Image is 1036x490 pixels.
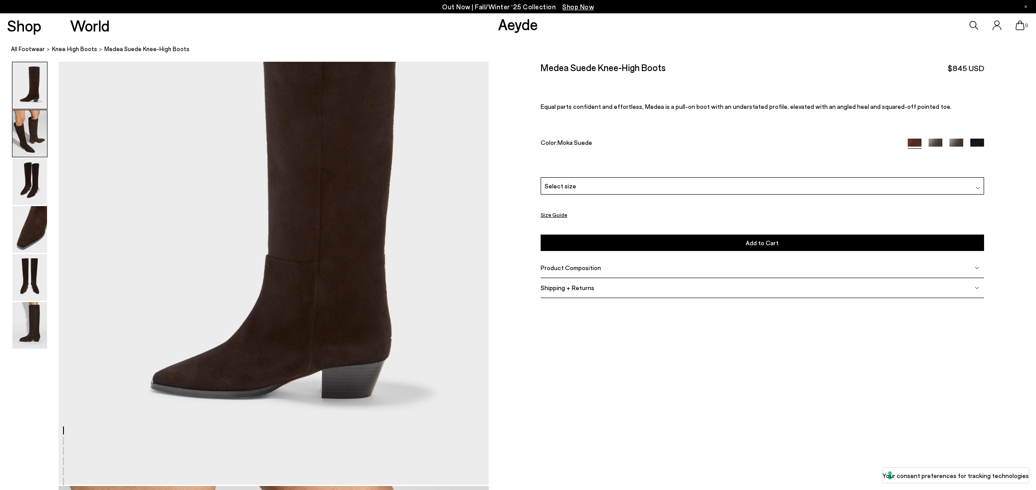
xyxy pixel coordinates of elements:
img: Medea Suede Knee-High Boots - Image 1 [12,62,47,109]
a: 0 [1016,20,1024,30]
img: Medea Suede Knee-High Boots - Image 4 [12,206,47,253]
span: $845 USD [948,63,984,74]
p: Equal parts confident and effortless, Medea is a pull-on boot with an understated profile, elevat... [541,102,985,110]
div: Color: [541,139,894,149]
span: Add to Cart [746,239,779,247]
h2: Medea Suede Knee-High Boots [541,62,666,73]
img: Medea Suede Knee-High Boots - Image 5 [12,254,47,301]
a: World [70,18,110,33]
nav: breadcrumb [11,37,1036,62]
a: Shop [7,18,41,33]
img: svg%3E [975,266,979,270]
img: Medea Suede Knee-High Boots - Image 3 [12,158,47,205]
span: Select size [545,181,576,191]
span: Product Composition [541,264,601,271]
a: Aeyde [498,15,538,33]
img: Medea Suede Knee-High Boots - Image 2 [12,110,47,157]
span: Moka Suede [558,139,592,146]
img: Medea Suede Knee-High Boots - Image 6 [12,302,47,349]
button: Add to Cart [541,235,985,251]
span: Medea Suede Knee-High Boots [104,44,190,54]
span: Shipping + Returns [541,284,594,291]
span: 0 [1024,23,1029,28]
img: svg%3E [976,186,980,190]
img: svg%3E [975,286,979,290]
a: knee high boots [52,44,97,54]
p: Out Now | Fall/Winter ‘25 Collection [442,1,594,12]
button: Your consent preferences for tracking technologies [882,468,1029,483]
span: Navigate to /collections/new-in [562,3,594,11]
label: Your consent preferences for tracking technologies [882,471,1029,480]
button: Size Guide [541,209,567,220]
a: All Footwear [11,44,45,54]
span: knee high boots [52,45,97,52]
